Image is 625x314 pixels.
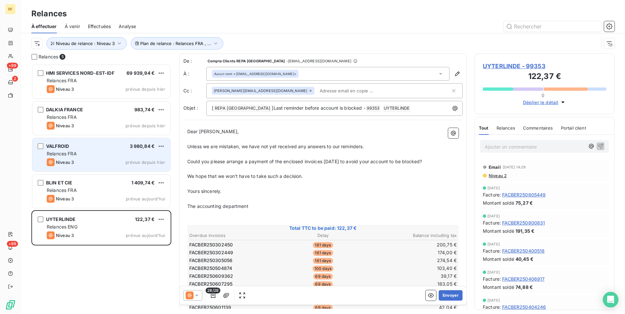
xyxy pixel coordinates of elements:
[189,281,232,287] span: FACBER250607295
[313,281,332,287] span: 69 days
[46,216,76,222] span: UYTERLINDE
[483,304,501,310] span: Facture :
[368,232,457,239] th: Balance including tax
[46,143,69,149] span: VALFROID
[31,64,171,314] div: grid
[523,125,553,131] span: Commentaires
[187,144,364,149] span: Unless we are mistaken, we have not yet received any answers to our reminders.
[368,273,457,280] td: 39,17 €
[479,125,489,131] span: Tout
[31,8,67,20] h3: Relances
[46,107,83,112] span: DALKIA FRANCE
[56,41,115,46] span: Niveau de relance : Niveau 3
[187,129,239,134] span: Dear [PERSON_NAME],
[126,196,165,201] span: prévue aujourd’hui
[187,173,303,179] span: We hope that we won't have to take such a decision.
[317,86,393,96] input: Adresse email en copie ...
[187,188,221,194] span: Yours sincerely.
[487,242,500,246] span: [DATE]
[368,304,457,311] td: 42,04 €
[368,241,457,248] td: 200,75 €
[487,186,500,190] span: [DATE]
[56,233,74,238] span: Niveau 3
[383,105,411,112] span: UYTERLINDE
[189,232,278,239] th: Overdue invoices
[56,123,74,128] span: Niveau 3
[313,258,333,264] span: 161 days
[368,249,457,256] td: 174,00 €
[183,87,206,94] label: Cc :
[189,249,233,256] span: FACBER250302449
[502,247,545,254] span: FACBER250400518
[47,187,77,193] span: Relances FRA
[214,71,232,76] em: Aucun nom
[483,71,606,84] h3: 122,37 €
[188,225,458,231] span: Total TTC to be paid: 122,37 €
[31,23,57,30] span: À effectuer
[523,99,559,106] span: Déplier le détail
[313,242,333,248] span: 161 days
[603,292,618,307] div: Open Intercom Messenger
[312,266,333,272] span: 100 days
[46,180,73,185] span: BLIN ET CIE
[5,300,16,310] img: Logo LeanPay
[368,280,457,288] td: 183,05 €
[183,58,206,64] span: De :
[47,114,77,120] span: Relances FRA
[189,265,232,272] span: FACBER250504874
[214,71,296,76] div: <[EMAIL_ADDRESS][DOMAIN_NAME]>
[487,298,500,302] span: [DATE]
[272,105,365,111] span: ]Last reminder before account is blocked -
[503,165,526,169] span: [DATE] 14:29
[488,173,507,178] span: Niveau 2
[483,275,501,282] span: Facture :
[56,86,74,92] span: Niveau 3
[46,70,114,76] span: HMI SERVICES NORD-EST-IDF
[183,71,206,77] label: À :
[515,284,533,290] span: 74,88 €
[189,257,232,264] span: FACBER250305056
[214,105,271,112] span: REPA [GEOGRAPHIC_DATA]
[5,4,16,14] div: RF
[135,216,155,222] span: 122,37 €
[119,23,136,30] span: Analyse
[126,86,165,92] span: prévue depuis hier
[489,165,501,170] span: Email
[561,125,586,131] span: Portail client
[183,105,198,111] span: Objet :
[56,196,74,201] span: Niveau 3
[483,219,501,226] span: Facture :
[7,241,18,247] span: +99
[366,105,381,112] span: 99353
[487,214,500,218] span: [DATE]
[88,23,111,30] span: Effectuées
[131,37,223,50] button: Plan de relance : Relances FRA , ...
[131,180,155,185] span: 1 409,74 €
[483,62,606,71] span: UYTERLINDE - 99353
[515,256,533,262] span: 40,45 €
[126,233,165,238] span: prévue aujourd’hui
[483,228,514,234] span: Montant soldé
[189,304,231,311] span: FACBER250601139
[497,125,515,131] span: Relances
[483,191,501,198] span: Facture :
[521,99,568,106] button: Déplier le détail
[47,78,77,83] span: Relances FRA
[47,151,77,156] span: Relances FRA
[313,305,332,311] span: 69 days
[130,143,155,149] span: 3 980,84 €
[279,232,367,239] th: Delay
[483,247,501,254] span: Facture :
[502,191,546,198] span: FACBER250805449
[368,265,457,272] td: 103,40 €
[47,224,77,229] span: Relances ENG
[187,203,248,209] span: The accounting department
[12,76,18,82] span: 2
[65,23,80,30] span: À venir
[313,274,332,279] span: 69 days
[187,159,422,164] span: Could you please arrange a payment of the enclosed invoices [DATE] to avoid your account to be bl...
[208,59,285,63] span: Compta Clients REPA [GEOGRAPHIC_DATA]
[189,273,233,279] span: FACBER250609362
[487,270,500,274] span: [DATE]
[189,242,233,248] span: FACBER250302450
